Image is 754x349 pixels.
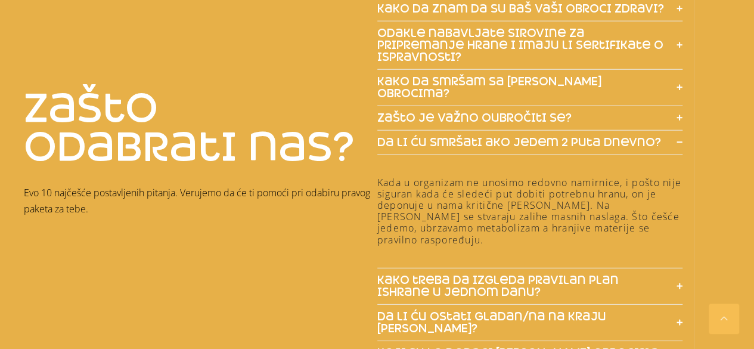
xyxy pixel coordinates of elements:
h2: zašto odabrati nas? [24,89,377,167]
span: kako da smršam sa [PERSON_NAME] obrocima? [377,76,665,100]
p: Evo 10 najčešće postavljenih pitanja. Verujemo da će ti pomoći pri odabiru pravog paketa za tebe. [24,185,371,217]
span: odakle nabavljate sirovine za pripremanje hrane i imaju li sertifikate o ispravnosti? [377,27,665,63]
span: da li ću ostati gladan/na na kraju [PERSON_NAME]? [377,311,665,335]
span: zašto je važno oubročiti se? [377,112,572,124]
span: kako da znam da su baš vaši obroci zdravi? [377,3,664,15]
span: da li ću smršati ako jedem 2 puta dnevno? [377,137,661,149]
span: kako treba da izgleda pravilan plan ishrane u jednom danu? [377,274,665,298]
h6: Kada u organizam ne unosimo redovno namirnice, i pošto nije siguran kada će sledeći put dobiti po... [377,177,683,246]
